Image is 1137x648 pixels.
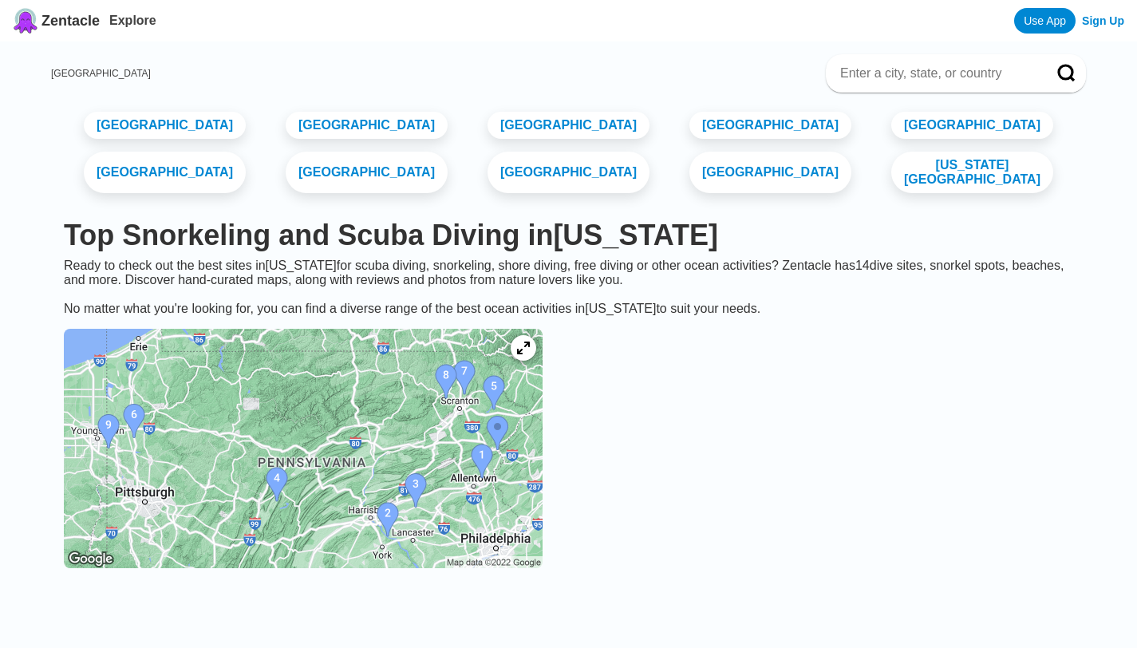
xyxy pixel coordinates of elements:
[1082,14,1124,27] a: Sign Up
[488,112,649,139] a: [GEOGRAPHIC_DATA]
[689,112,851,139] a: [GEOGRAPHIC_DATA]
[286,152,448,193] a: [GEOGRAPHIC_DATA]
[689,152,851,193] a: [GEOGRAPHIC_DATA]
[286,112,448,139] a: [GEOGRAPHIC_DATA]
[64,329,543,568] img: Pennsylvania dive site map
[51,259,1086,316] div: Ready to check out the best sites in [US_STATE] for scuba diving, snorkeling, shore diving, free ...
[64,219,1073,252] h1: Top Snorkeling and Scuba Diving in [US_STATE]
[891,152,1053,193] a: [US_STATE][GEOGRAPHIC_DATA]
[51,316,555,584] a: Pennsylvania dive site map
[839,65,1035,81] input: Enter a city, state, or country
[13,8,100,34] a: Zentacle logoZentacle
[891,112,1053,139] a: [GEOGRAPHIC_DATA]
[41,13,100,30] span: Zentacle
[109,14,156,27] a: Explore
[84,112,246,139] a: [GEOGRAPHIC_DATA]
[488,152,649,193] a: [GEOGRAPHIC_DATA]
[84,152,246,193] a: [GEOGRAPHIC_DATA]
[1014,8,1076,34] a: Use App
[13,8,38,34] img: Zentacle logo
[51,68,151,79] a: [GEOGRAPHIC_DATA]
